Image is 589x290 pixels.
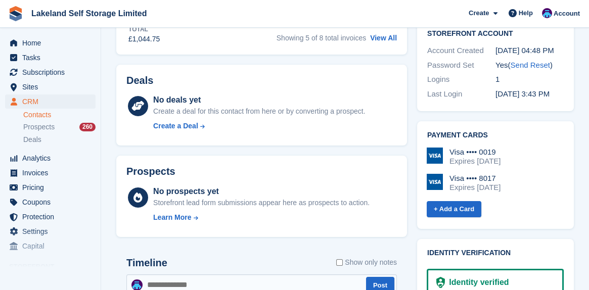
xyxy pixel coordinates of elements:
[5,224,96,238] a: menu
[508,61,552,69] span: ( )
[427,60,495,71] div: Password Set
[554,9,580,19] span: Account
[427,249,564,257] h2: Identity verification
[5,239,96,253] a: menu
[427,74,495,85] div: Logins
[22,80,83,94] span: Sites
[5,80,96,94] a: menu
[5,51,96,65] a: menu
[23,122,96,132] a: Prospects 260
[495,89,550,98] time: 2025-03-09 15:43:26 UTC
[153,94,365,106] div: No deals yet
[153,121,198,131] div: Create a Deal
[427,131,564,139] h2: Payment cards
[153,121,365,131] a: Create a Deal
[370,34,397,42] a: View All
[427,174,443,190] img: Visa Logo
[510,61,550,69] a: Send Reset
[153,212,191,223] div: Learn More
[5,94,96,109] a: menu
[128,25,160,34] div: Total
[22,180,83,195] span: Pricing
[336,257,397,268] label: Show only notes
[5,36,96,50] a: menu
[445,276,509,288] div: Identity verified
[23,122,55,132] span: Prospects
[5,151,96,165] a: menu
[22,94,83,109] span: CRM
[427,45,495,57] div: Account Created
[5,210,96,224] a: menu
[128,34,160,44] div: £1,044.75
[126,166,175,177] h2: Prospects
[277,34,366,42] span: Showing 5 of 8 total invoices
[495,60,564,71] div: Yes
[427,28,564,38] h2: Storefront Account
[23,134,96,145] a: Deals
[5,166,96,180] a: menu
[542,8,552,18] img: David Dickson
[5,65,96,79] a: menu
[22,239,83,253] span: Capital
[22,51,83,65] span: Tasks
[22,224,83,238] span: Settings
[126,75,153,86] h2: Deals
[22,210,83,224] span: Protection
[449,157,501,166] div: Expires [DATE]
[22,166,83,180] span: Invoices
[153,198,370,208] div: Storefront lead form submissions appear here as prospects to action.
[449,148,501,157] div: Visa •••• 0019
[469,8,489,18] span: Create
[22,65,83,79] span: Subscriptions
[436,277,445,288] img: Identity Verification Ready
[427,148,443,164] img: Visa Logo
[449,174,501,183] div: Visa •••• 8017
[153,185,370,198] div: No prospects yet
[153,106,365,117] div: Create a deal for this contact from here or by converting a prospect.
[23,135,41,144] span: Deals
[519,8,533,18] span: Help
[23,110,96,120] a: Contacts
[495,45,564,57] div: [DATE] 04:48 PM
[5,180,96,195] a: menu
[427,88,495,100] div: Last Login
[79,123,96,131] div: 260
[22,36,83,50] span: Home
[427,201,481,218] a: + Add a Card
[336,257,343,268] input: Show only notes
[449,183,501,192] div: Expires [DATE]
[8,6,23,21] img: stora-icon-8386f47178a22dfd0bd8f6a31ec36ba5ce8667c1dd55bd0f319d3a0aa187defe.svg
[9,262,101,272] span: Storefront
[27,5,151,22] a: Lakeland Self Storage Limited
[22,151,83,165] span: Analytics
[495,74,564,85] div: 1
[5,195,96,209] a: menu
[22,195,83,209] span: Coupons
[153,212,370,223] a: Learn More
[126,257,167,269] h2: Timeline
